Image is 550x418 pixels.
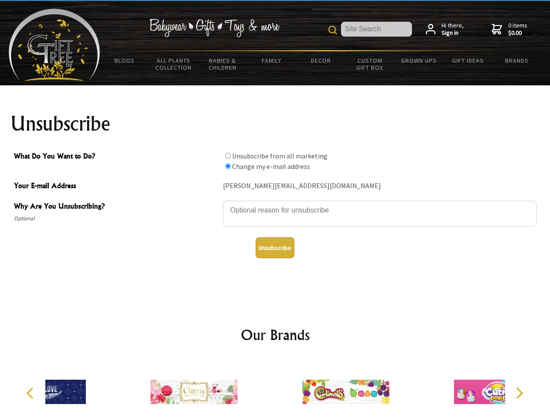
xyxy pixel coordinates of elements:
a: Family [247,51,297,70]
strong: Sign in [442,29,464,37]
a: Hi there,Sign in [426,22,464,37]
span: What Do You Want to Do? [14,151,219,163]
textarea: Why Are You Unsubscribing? [223,201,537,227]
a: All Plants Collection [149,51,199,77]
div: [PERSON_NAME][EMAIL_ADDRESS][DOMAIN_NAME] [223,179,537,193]
a: Grown Ups [394,51,443,70]
button: Previous [22,384,41,403]
img: product search [328,26,337,34]
span: Optional [14,213,219,224]
input: Site Search [341,22,412,37]
a: Babies & Children [198,51,247,77]
span: Hi there, [442,22,464,37]
img: Babyware - Gifts - Toys and more... [9,9,100,81]
label: Change my e-mail address [232,162,310,171]
input: What Do You Want to Do? [225,163,231,169]
img: Babywear - Gifts - Toys & more [149,19,280,37]
span: Why Are You Unsubscribing? [14,201,219,213]
a: Custom Gift Box [345,51,395,77]
span: 0 items [508,21,527,37]
strong: $0.00 [508,29,527,37]
h1: Unsubscribe [10,113,540,134]
span: Your E-mail Address [14,180,219,193]
a: Gift Ideas [443,51,493,70]
a: Brands [493,51,542,70]
a: Decor [296,51,345,70]
button: Next [510,384,529,403]
a: BLOGS [100,51,149,70]
h2: Our Brands [17,324,533,345]
label: Unsubscribe from all marketing [232,152,327,160]
a: 0 items$0.00 [492,22,527,37]
button: Unsubscribe [256,237,294,258]
input: What Do You Want to Do? [225,153,231,158]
